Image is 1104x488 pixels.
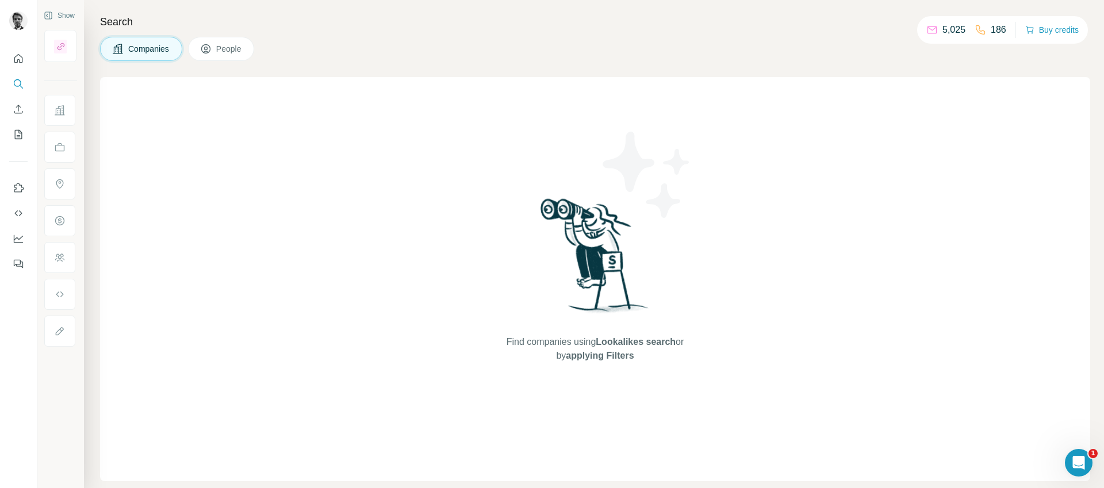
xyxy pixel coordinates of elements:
p: 186 [991,23,1006,37]
span: applying Filters [566,351,634,360]
img: Surfe Illustration - Woman searching with binoculars [535,195,655,324]
img: Surfe Illustration - Stars [595,123,699,226]
button: My lists [9,124,28,145]
span: Lookalikes search [596,337,676,347]
span: Find companies using or by [503,335,687,363]
button: Show [36,7,83,24]
button: Use Surfe on LinkedIn [9,178,28,198]
h4: Search [100,14,1090,30]
button: Enrich CSV [9,99,28,120]
span: 1 [1088,449,1098,458]
button: Feedback [9,253,28,274]
button: Use Surfe API [9,203,28,224]
button: Search [9,74,28,94]
span: People [216,43,243,55]
button: Buy credits [1025,22,1079,38]
button: Dashboard [9,228,28,249]
iframe: Intercom live chat [1065,449,1092,477]
button: Quick start [9,48,28,69]
p: 5,025 [942,23,965,37]
img: Avatar [9,11,28,30]
span: Companies [128,43,170,55]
